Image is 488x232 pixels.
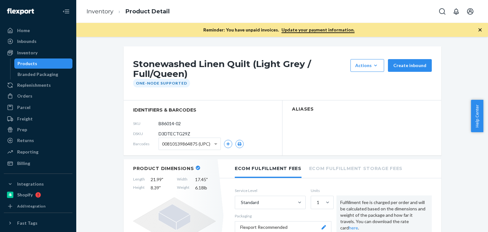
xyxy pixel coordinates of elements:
button: Help Center [471,100,483,132]
a: Update your payment information. [281,27,355,33]
div: Fast Tags [17,220,37,226]
div: Replenishments [17,82,51,88]
span: 6.18 lb [195,185,216,191]
a: Add Integration [4,202,72,210]
a: Inventory [86,8,113,15]
div: Billing [17,160,30,167]
button: Open account menu [464,5,477,18]
span: 00810139864875 (UPC) [162,139,210,149]
a: Product Detail [125,8,170,15]
button: Create inbound [388,59,432,72]
a: Freight [4,114,72,124]
span: " [162,177,163,182]
a: Returns [4,135,72,146]
div: Inventory [17,50,37,56]
div: Standard [241,199,259,206]
li: Ecom Fulfillment Fees [235,159,302,178]
a: Orders [4,91,72,101]
input: Standard [240,199,241,206]
a: Home [4,25,72,36]
span: Width [177,176,189,183]
a: Prep [4,125,72,135]
li: Ecom Fulfillment Storage Fees [309,159,403,177]
button: Open notifications [450,5,463,18]
a: Inventory [4,48,72,58]
span: D3DTECTG29Z [159,131,190,137]
span: SKU [133,121,159,126]
button: Fast Tags [4,218,72,228]
div: 1 [317,199,319,206]
div: Prep [17,126,27,133]
label: Units [311,188,331,193]
span: Weight [177,185,189,191]
div: Parcel [17,104,30,111]
h2: Aliases [292,107,432,112]
span: identifiers & barcodes [133,107,273,113]
a: Products [14,58,73,69]
button: Close Navigation [60,5,72,18]
button: Actions [350,59,384,72]
a: Replenishments [4,80,72,90]
button: Open Search Box [436,5,449,18]
input: 1 [316,199,317,206]
span: " [206,177,208,182]
div: Reporting [17,149,38,155]
span: 8.39 [151,185,171,191]
span: Height [133,185,145,191]
div: Inbounds [17,38,37,44]
h1: Stonewashed Linen Quilt (Light Grey / Full/Queen) [133,59,347,79]
div: Products [17,60,37,67]
span: DSKU [133,131,159,136]
div: Branded Packaging [17,71,58,78]
span: " [159,185,161,190]
div: Returns [17,137,34,144]
div: Orders [17,93,32,99]
p: Packaging [235,213,331,219]
div: Shopify [17,192,33,198]
a: Shopify [4,190,72,200]
img: Flexport logo [7,8,34,15]
a: Inbounds [4,36,72,46]
span: Barcodes [133,141,159,147]
button: Integrations [4,179,72,189]
p: Reminder: You have unpaid invoices. [203,27,355,33]
a: Branded Packaging [14,69,73,79]
ol: breadcrumbs [81,2,175,21]
h2: Product Dimensions [133,166,194,171]
span: 21.99 [151,176,171,183]
div: Actions [355,62,379,69]
a: Parcel [4,102,72,113]
a: Reporting [4,147,72,157]
div: Home [17,27,30,34]
a: here [349,225,358,230]
div: One-Node Supported [133,79,190,87]
label: Service Level [235,188,306,193]
div: Add Integration [17,203,45,209]
a: Billing [4,158,72,168]
span: 17.45 [195,176,216,183]
div: Integrations [17,181,44,187]
div: Freight [17,116,33,122]
span: Length [133,176,145,183]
